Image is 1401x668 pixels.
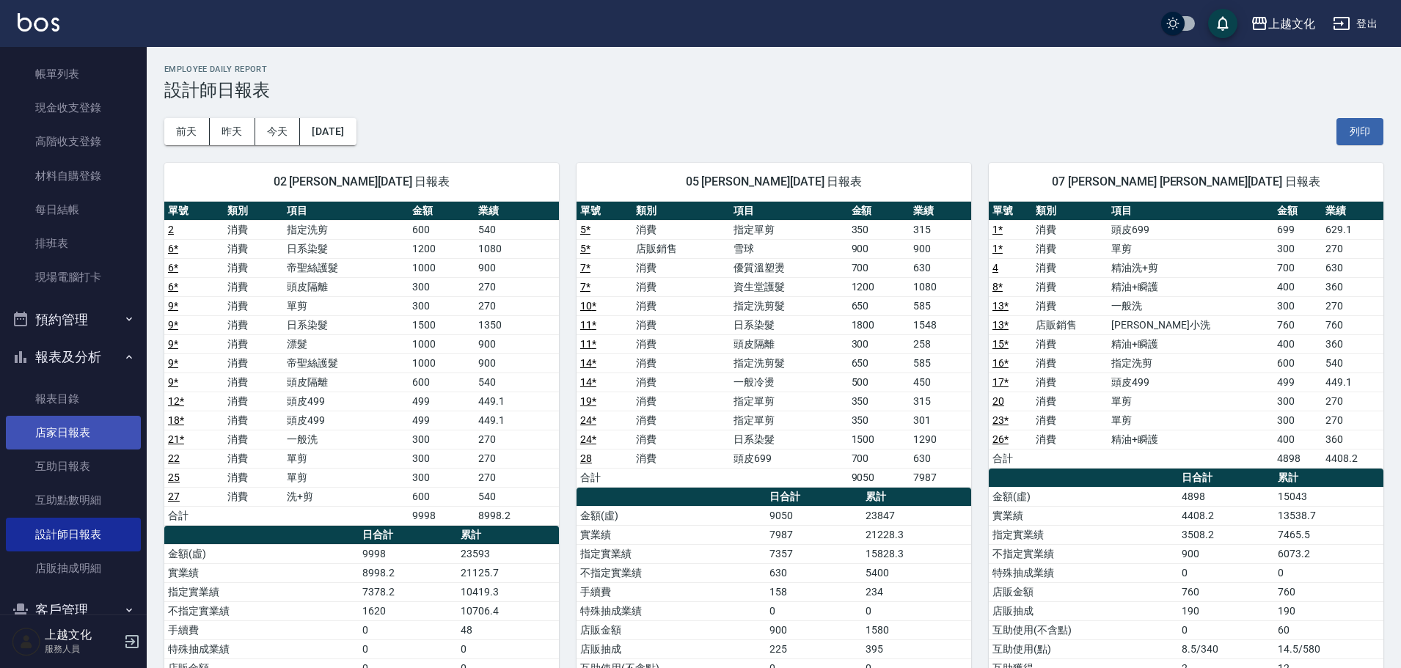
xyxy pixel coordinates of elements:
td: 600 [409,220,475,239]
td: 315 [910,392,971,411]
td: 消費 [224,430,283,449]
td: 消費 [1032,277,1108,296]
td: 23847 [862,506,971,525]
td: 900 [1178,544,1274,563]
a: 高階收支登錄 [6,125,141,158]
td: 900 [475,334,559,353]
th: 業績 [475,202,559,221]
td: 1000 [409,353,475,372]
td: 單剪 [1108,239,1273,258]
td: 700 [848,449,910,468]
td: 1580 [862,620,971,639]
td: 60 [1274,620,1383,639]
td: 消費 [224,296,283,315]
td: 手續費 [577,582,766,601]
td: 449.1 [1322,372,1383,392]
td: 指定單剪 [730,220,848,239]
th: 日合計 [766,488,862,507]
td: 270 [1322,239,1383,258]
td: 店販抽成 [577,639,766,658]
td: 350 [848,392,910,411]
td: 帝聖絲護髮 [283,258,409,277]
td: 精油+瞬護 [1108,334,1273,353]
td: 0 [359,620,457,639]
td: 900 [475,353,559,372]
td: 消費 [1032,220,1108,239]
td: 金額(虛) [577,506,766,525]
td: 頭皮699 [730,449,848,468]
td: [PERSON_NAME]小洗 [1108,315,1273,334]
td: 消費 [632,277,730,296]
td: 8998.2 [475,506,559,525]
td: 單剪 [1108,411,1273,430]
button: 預約管理 [6,301,141,339]
td: 洗+剪 [283,487,409,506]
a: 互助點數明細 [6,483,141,517]
th: 累計 [457,526,559,545]
td: 頭皮699 [1108,220,1273,239]
td: 4408.2 [1322,449,1383,468]
td: 消費 [224,392,283,411]
a: 27 [168,491,180,502]
td: 270 [1322,392,1383,411]
td: 1080 [910,277,971,296]
td: 1800 [848,315,910,334]
th: 類別 [632,202,730,221]
td: 10706.4 [457,601,559,620]
td: 1620 [359,601,457,620]
th: 業績 [1322,202,1383,221]
a: 材料自購登錄 [6,159,141,193]
td: 9050 [848,468,910,487]
td: 0 [1274,563,1383,582]
td: 158 [766,582,862,601]
td: 消費 [632,220,730,239]
td: 258 [910,334,971,353]
td: 700 [1273,258,1321,277]
td: 699 [1273,220,1321,239]
td: 540 [1322,353,1383,372]
td: 消費 [224,411,283,430]
td: 1200 [409,239,475,258]
td: 350 [848,411,910,430]
td: 760 [1322,315,1383,334]
th: 單號 [164,202,224,221]
td: 629.1 [1322,220,1383,239]
td: 270 [1322,411,1383,430]
td: 300 [848,334,910,353]
td: 1080 [475,239,559,258]
a: 2 [168,224,174,235]
td: 360 [1322,334,1383,353]
td: 消費 [632,258,730,277]
td: 金額(虛) [989,487,1178,506]
td: 600 [409,372,475,392]
th: 項目 [1108,202,1273,221]
td: 單剪 [283,468,409,487]
td: 金額(虛) [164,544,359,563]
td: 499 [409,392,475,411]
td: 指定洗剪 [1108,353,1273,372]
td: 630 [1322,258,1383,277]
a: 帳單列表 [6,57,141,91]
a: 25 [168,471,180,483]
td: 消費 [224,277,283,296]
td: 8998.2 [359,563,457,582]
td: 消費 [632,334,730,353]
td: 0 [766,601,862,620]
td: 帝聖絲護髮 [283,353,409,372]
button: 登出 [1327,10,1383,37]
td: 消費 [1032,334,1108,353]
td: 900 [848,239,910,258]
td: 500 [848,372,910,392]
th: 項目 [283,202,409,221]
td: 400 [1273,430,1321,449]
td: 400 [1273,277,1321,296]
td: 指定單剪 [730,411,848,430]
th: 金額 [1273,202,1321,221]
a: 20 [992,395,1004,407]
td: 300 [1273,392,1321,411]
td: 消費 [224,468,283,487]
td: 270 [475,449,559,468]
td: 540 [475,487,559,506]
td: 日系染髮 [283,315,409,334]
td: 0 [1178,620,1274,639]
